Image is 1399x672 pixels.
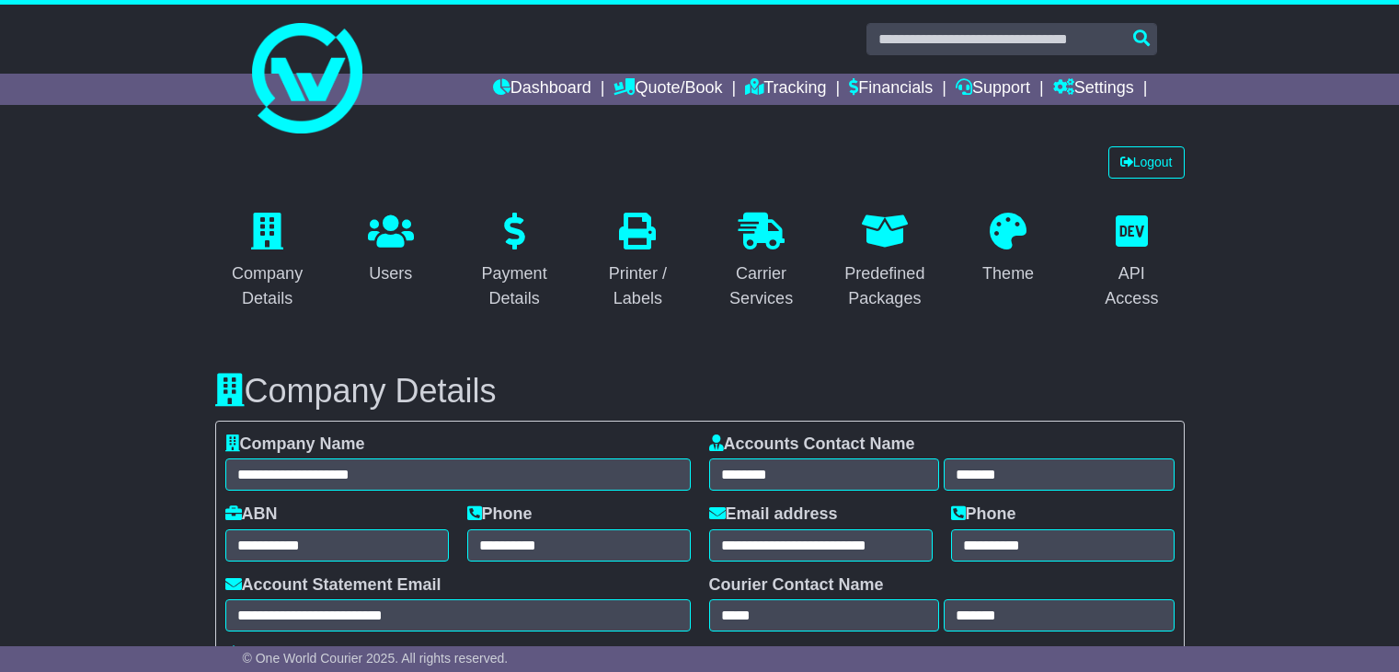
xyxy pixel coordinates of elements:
a: Carrier Services [709,206,814,318]
a: Support [956,74,1030,105]
div: Company Details [227,261,308,311]
a: Company Details [215,206,320,318]
a: Financials [849,74,933,105]
div: Printer / Labels [597,261,678,311]
a: Users [356,206,426,293]
span: © One World Courier 2025. All rights reserved. [243,651,509,666]
label: ABN [225,504,278,525]
a: Logout [1108,146,1185,179]
div: Users [368,261,414,286]
label: Phone [951,504,1016,525]
label: Accounts Contact Name [709,434,915,455]
h3: Company Details [215,373,1185,410]
div: API Access [1091,261,1172,311]
a: Quote/Book [613,74,722,105]
a: Printer / Labels [585,206,690,318]
label: Courier Contact Name [709,575,884,596]
div: Predefined Packages [844,261,925,311]
label: Account Statement Email [225,575,441,596]
a: API Access [1079,206,1184,318]
a: Payment Details [462,206,567,318]
a: Predefined Packages [832,206,937,318]
a: Dashboard [493,74,591,105]
label: Company Name [225,434,365,455]
label: Phone [467,504,533,525]
label: Email address [709,504,838,525]
div: Theme [982,261,1034,286]
div: Carrier Services [721,261,802,311]
a: Settings [1053,74,1134,105]
a: Tracking [745,74,826,105]
div: Payment Details [474,261,555,311]
a: Theme [970,206,1046,293]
